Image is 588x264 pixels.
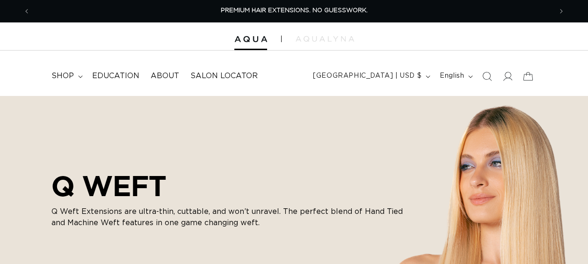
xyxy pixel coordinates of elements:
button: [GEOGRAPHIC_DATA] | USD $ [307,67,434,85]
span: Education [92,71,139,81]
a: Salon Locator [185,66,263,87]
button: English [434,67,477,85]
span: [GEOGRAPHIC_DATA] | USD $ [313,71,421,81]
button: Previous announcement [16,2,37,20]
button: Next announcement [551,2,572,20]
img: aqualyna.com [296,36,354,42]
span: PREMIUM HAIR EXTENSIONS. NO GUESSWORK. [221,7,368,14]
a: About [145,66,185,87]
img: Aqua Hair Extensions [234,36,267,43]
p: Q Weft Extensions are ultra-thin, cuttable, and won’t unravel. The perfect blend of Hand Tied and... [51,206,407,228]
summary: Search [477,66,497,87]
span: shop [51,71,74,81]
a: Education [87,66,145,87]
h2: Q WEFT [51,169,407,202]
summary: shop [46,66,87,87]
span: English [440,71,464,81]
span: Salon Locator [190,71,258,81]
span: About [151,71,179,81]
